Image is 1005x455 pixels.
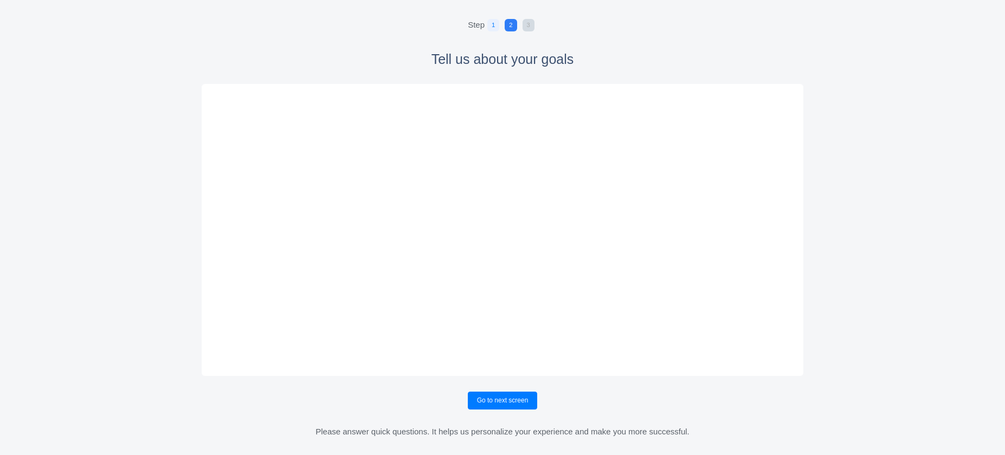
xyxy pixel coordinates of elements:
button: Go to next screen [468,392,538,410]
span: Step [468,19,485,31]
span: 3 [523,19,534,31]
span: 2 [505,19,517,31]
span: 1 [487,19,499,31]
iframe: typeform [210,93,795,363]
span: Please answer quick questions. It helps us personalize your experience and make you more successful. [315,427,690,436]
h4: Tell us about your goals [24,50,981,68]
